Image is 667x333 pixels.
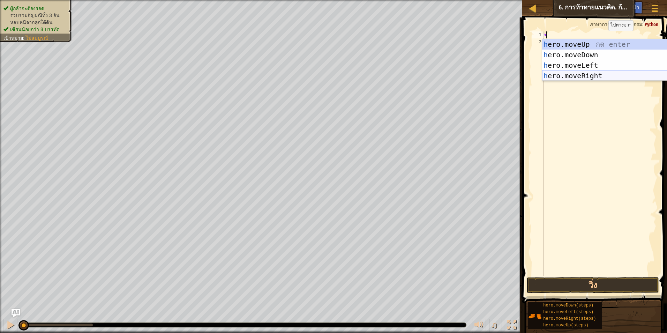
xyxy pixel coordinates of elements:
[10,13,60,18] span: รวบรวมอัญมณีทั้ง 3 อัน
[528,310,541,323] img: portrait.png
[646,1,664,18] button: แสดงเมนูเกมส์
[543,303,593,308] span: hero.moveDown(steps)
[645,21,658,28] span: Python
[3,319,17,333] button: Ctrl + P: Pause
[527,277,659,293] button: วิ่ง
[590,21,642,28] span: ภาษาการเขียนโปรแกรม
[505,319,519,333] button: สลับเป็นเต็มจอ
[10,20,53,25] span: หลบหนีจากคุกใต้ดิน
[543,316,596,321] span: hero.moveRight(steps)
[472,319,486,333] button: ปรับระดับเสียง
[532,38,544,45] div: 2
[26,35,48,41] span: ไม่สมบูรณ์
[610,23,631,28] code: ไปทางขวา
[642,21,645,28] span: :
[532,31,544,38] div: 1
[491,320,498,330] span: ♫
[23,35,26,41] span: :
[12,309,20,317] button: Ask AI
[617,4,639,10] span: คำแนะนำ
[489,319,501,333] button: ♫
[3,12,67,19] li: รวบรวมอัญมณีทั้ง 3 อัน
[3,5,67,12] li: ผู้กล้าจะต้องรอด
[543,310,593,314] span: hero.moveLeft(steps)
[543,323,589,328] span: hero.moveUp(steps)
[3,26,67,33] li: เชียนน้อยกว่า 8 บรรทัด
[3,35,23,41] span: เป้าหมาย
[3,19,67,26] li: หลบหนีจากคุกใต้ดิน
[10,6,44,11] span: ผู้กล้าจะต้องรอด
[10,27,60,32] span: เชียนน้อยกว่า 8 บรรทัด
